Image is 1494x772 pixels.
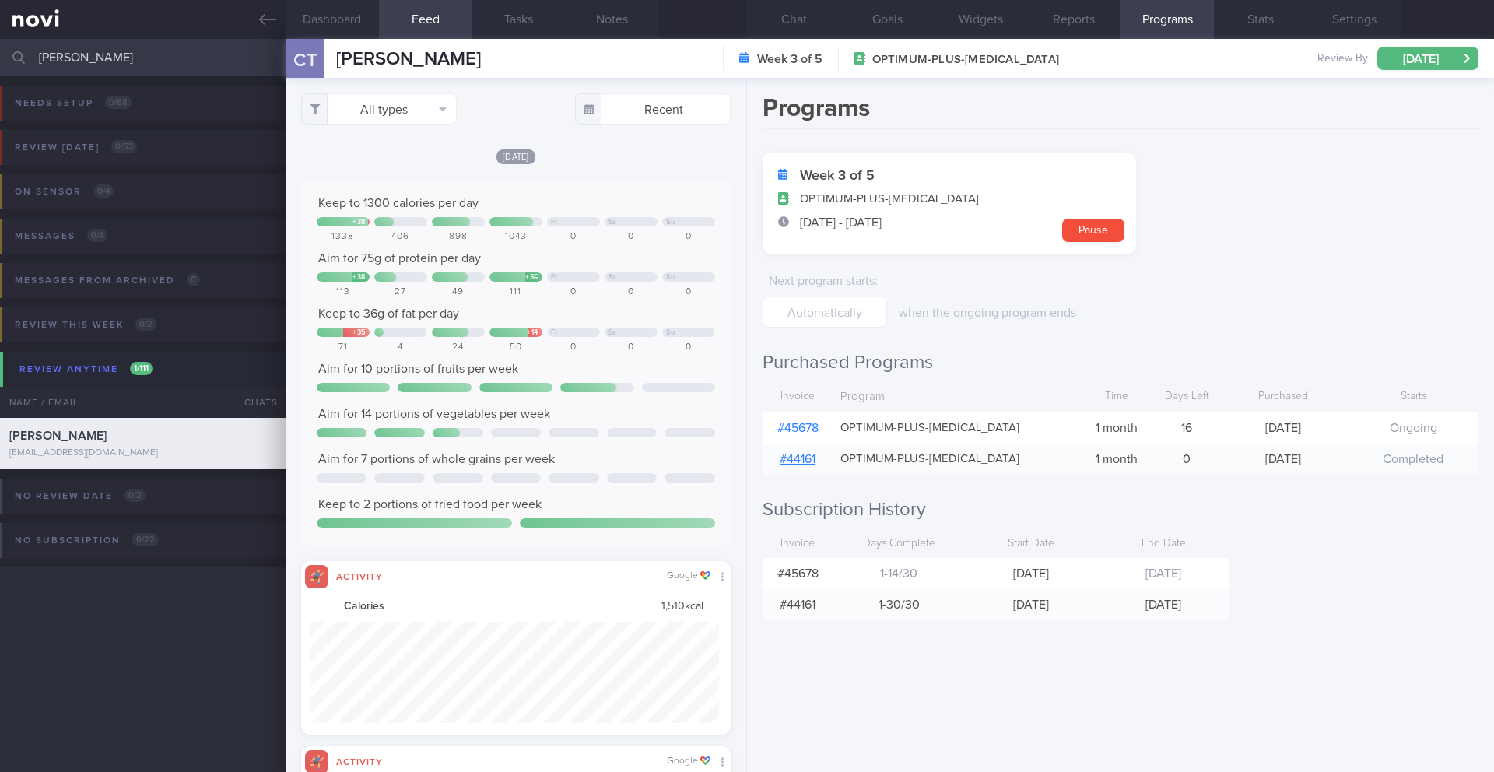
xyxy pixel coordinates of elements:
[605,231,658,243] div: 0
[317,342,370,353] div: 71
[336,50,481,68] span: [PERSON_NAME]
[9,447,276,459] div: [EMAIL_ADDRESS][DOMAIN_NAME]
[352,218,366,226] div: + 38
[800,191,979,207] span: OPTIMUM-PLUS-[MEDICAL_DATA]
[662,286,715,298] div: 0
[763,589,833,620] div: # 44161
[87,229,107,242] span: 0 / 4
[111,140,137,153] span: 0 / 53
[662,342,715,353] div: 0
[352,273,366,282] div: + 38
[11,486,149,507] div: No review date
[11,93,135,114] div: Needs setup
[1348,412,1478,444] div: Ongoing
[840,452,1019,467] span: OPTIMUM-PLUS-[MEDICAL_DATA]
[496,149,535,164] span: [DATE]
[275,30,334,89] div: CT
[667,570,710,582] div: Google
[93,184,114,198] span: 0 / 4
[489,231,542,243] div: 1043
[605,286,658,298] div: 0
[1348,382,1478,412] div: Starts
[608,218,617,226] div: Sa
[965,529,1097,559] div: Start Date
[11,530,163,551] div: No subscription
[317,286,370,298] div: 113
[1218,444,1348,475] div: [DATE]
[11,314,160,335] div: Review this week
[666,273,675,282] div: Su
[374,342,427,353] div: 4
[763,297,887,328] input: Automatically
[547,342,600,353] div: 0
[1218,412,1348,444] div: [DATE]
[551,328,558,337] div: Fr
[1097,529,1229,559] div: End Date
[763,351,1478,374] h2: Purchased Programs
[135,318,156,331] span: 0 / 2
[1013,567,1049,580] span: [DATE]
[833,529,965,559] div: Days Complete
[11,226,111,247] div: Messages
[608,273,617,282] div: Sa
[489,286,542,298] div: 111
[132,533,159,546] span: 0 / 22
[432,342,485,353] div: 24
[1145,598,1181,611] span: [DATE]
[9,430,107,442] span: [PERSON_NAME]
[763,93,1478,129] h1: Programs
[1078,382,1156,412] div: Time
[661,600,703,614] span: 1,510 kcal
[301,93,457,125] button: All types
[551,218,558,226] div: Fr
[1078,444,1156,475] div: 1 month
[317,231,370,243] div: 1338
[899,305,1152,321] p: when the ongoing program ends
[525,273,538,282] div: + 36
[1317,52,1368,66] span: Review By
[318,252,481,265] span: Aim for 75g of protein per day
[374,286,427,298] div: 27
[1156,412,1218,444] div: 16
[800,168,875,184] strong: Week 3 of 5
[800,215,882,230] span: [DATE] - [DATE]
[840,421,1019,436] span: OPTIMUM-PLUS-[MEDICAL_DATA]
[833,589,965,620] div: 1-30 / 30
[1156,382,1218,412] div: Days Left
[1145,567,1181,580] span: [DATE]
[763,558,833,589] div: # 45678
[551,273,558,282] div: Fr
[780,453,815,465] a: #44161
[1377,47,1478,70] button: [DATE]
[328,569,391,582] div: Activity
[11,270,204,291] div: Messages from Archived
[666,328,675,337] div: Su
[608,328,617,337] div: Sa
[130,362,153,375] span: 1 / 111
[105,96,132,109] span: 0 / 88
[432,231,485,243] div: 898
[352,328,366,337] div: + 35
[757,51,822,67] strong: Week 3 of 5
[1348,444,1478,475] div: Completed
[318,307,459,320] span: Keep to 36g of fat per day
[872,52,1059,68] span: OPTIMUM-PLUS-[MEDICAL_DATA]
[1062,219,1124,242] button: Pause
[667,756,710,767] div: Google
[344,600,384,614] strong: Calories
[318,498,542,511] span: Keep to 2 portions of fried food per week
[662,231,715,243] div: 0
[527,328,538,337] div: + 14
[777,422,819,434] a: #45678
[547,231,600,243] div: 0
[763,382,833,412] div: Invoice
[11,137,141,158] div: Review [DATE]
[187,273,200,286] span: 0
[605,342,658,353] div: 0
[328,754,391,767] div: Activity
[16,359,156,380] div: Review anytime
[1013,598,1049,611] span: [DATE]
[833,558,965,589] div: 1-14 / 30
[763,498,1478,521] h2: Subscription History
[547,286,600,298] div: 0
